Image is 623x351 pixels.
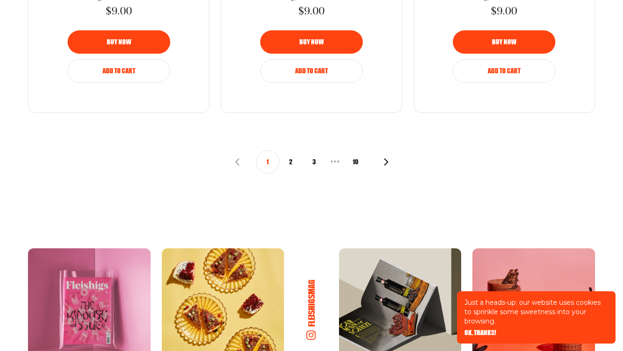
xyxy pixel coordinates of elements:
h6: fleishigsmag [306,280,317,327]
span: $9.00 [491,5,517,19]
button: Add to Cart [260,59,363,83]
button: 10 [344,150,367,174]
span: Buy now [299,39,324,45]
button: 3 [303,150,326,174]
span: Add to Cart [103,68,135,74]
button: Add to Cart [68,59,170,83]
button: Add to Cart [453,59,555,83]
button: 2 [279,150,303,174]
span: • • • [326,152,344,171]
span: Buy now [107,39,131,45]
span: Add to Cart [488,68,520,74]
button: Buy now [68,30,170,54]
span: Add to Cart [295,68,328,74]
button: 1 [256,150,279,174]
button: Buy now [260,30,363,54]
button: OK, THANKS! [464,330,496,336]
p: Just a heads-up: our website uses cookies to sprinkle some sweetness into your browsing. [464,298,608,326]
span: Buy now [492,39,516,45]
span: $9.00 [106,5,132,19]
span: $9.00 [298,5,325,19]
button: Buy now [453,30,555,54]
a: fleishigsmag [295,268,328,351]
